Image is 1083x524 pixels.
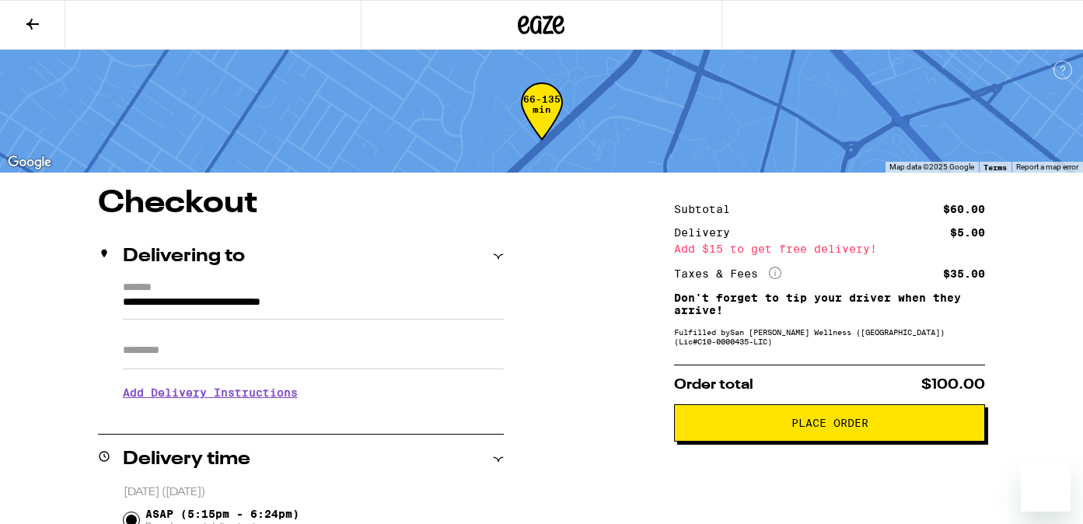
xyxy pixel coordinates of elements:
[123,450,250,469] h2: Delivery time
[950,227,985,238] div: $5.00
[674,327,985,346] div: Fulfilled by San [PERSON_NAME] Wellness ([GEOGRAPHIC_DATA]) (Lic# C10-0000435-LIC )
[921,378,985,392] span: $100.00
[674,227,741,238] div: Delivery
[521,94,563,152] div: 66-135 min
[674,292,985,316] p: Don't forget to tip your driver when they arrive!
[943,268,985,279] div: $35.00
[1016,162,1078,171] a: Report a map error
[4,152,55,173] a: Open this area in Google Maps (opens a new window)
[123,410,504,423] p: We'll contact you at [PHONE_NUMBER] when we arrive
[983,162,1007,172] a: Terms
[889,162,974,171] span: Map data ©2025 Google
[98,188,504,219] h1: Checkout
[123,375,504,410] h3: Add Delivery Instructions
[674,404,985,442] button: Place Order
[123,247,245,266] h2: Delivering to
[943,204,985,215] div: $60.00
[124,485,504,500] p: [DATE] ([DATE])
[791,417,868,428] span: Place Order
[4,152,55,173] img: Google
[1021,462,1071,512] iframe: Button to launch messaging window
[674,267,781,281] div: Taxes & Fees
[674,204,741,215] div: Subtotal
[674,243,985,254] div: Add $15 to get free delivery!
[674,378,753,392] span: Order total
